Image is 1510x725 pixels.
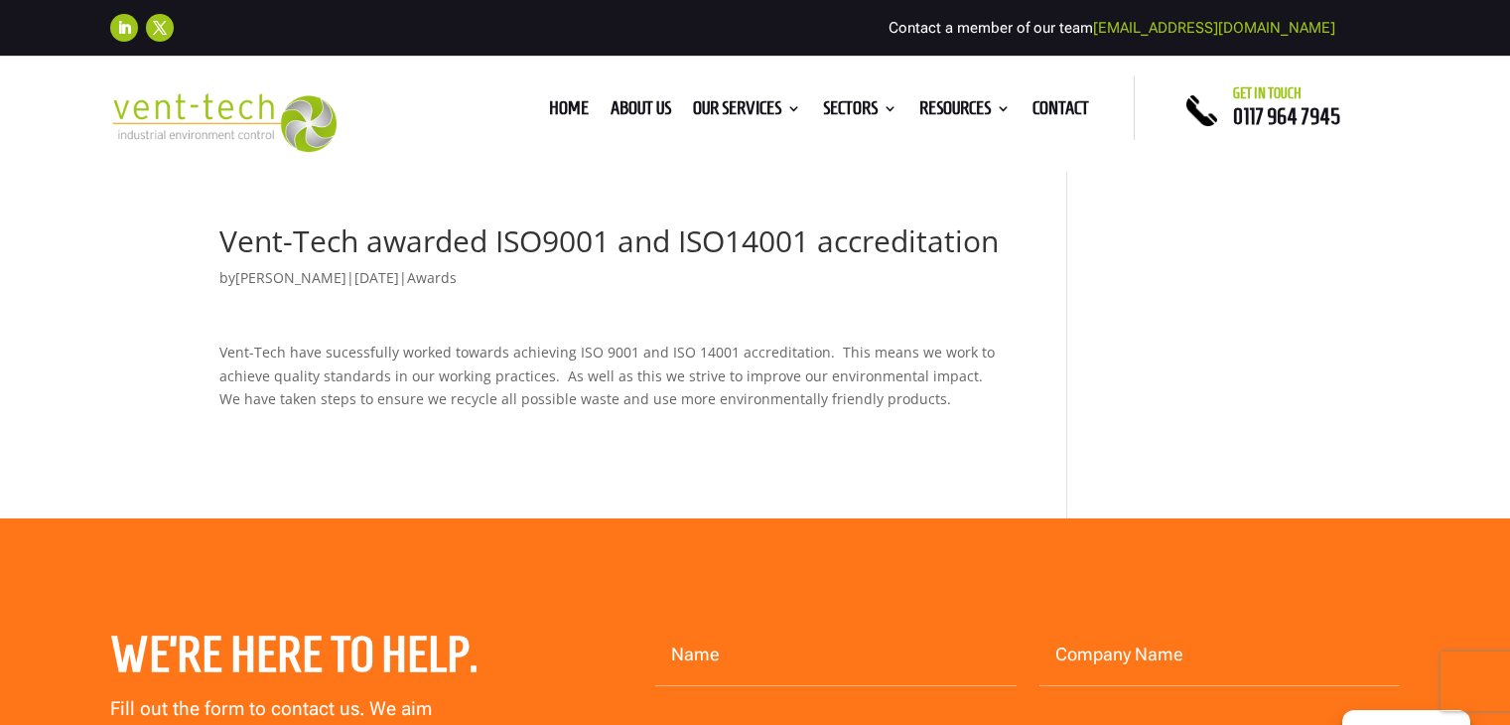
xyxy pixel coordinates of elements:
[1032,101,1089,123] a: Contact
[693,101,801,123] a: Our Services
[1233,104,1340,128] a: 0117 964 7945
[219,266,1009,305] p: by | |
[146,14,174,42] a: Follow on X
[823,101,897,123] a: Sectors
[354,268,399,287] span: [DATE]
[655,625,1017,686] input: Name
[549,101,589,123] a: Home
[407,268,457,287] a: Awards
[110,14,138,42] a: Follow on LinkedIn
[110,625,524,694] h2: We’re here to help.
[889,19,1335,37] span: Contact a member of our team
[611,101,671,123] a: About us
[1093,19,1335,37] a: [EMAIL_ADDRESS][DOMAIN_NAME]
[219,341,1009,411] p: Vent-Tech have sucessfully worked towards achieving ISO 9001 and ISO 14001 accreditation. This me...
[1039,625,1401,686] input: Company Name
[919,101,1011,123] a: Resources
[219,226,1009,266] h1: Vent-Tech awarded ISO9001 and ISO14001 accreditation
[235,268,346,287] a: [PERSON_NAME]
[1233,85,1302,101] span: Get in touch
[110,93,338,152] img: 2023-09-27T08_35_16.549ZVENT-TECH---Clear-background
